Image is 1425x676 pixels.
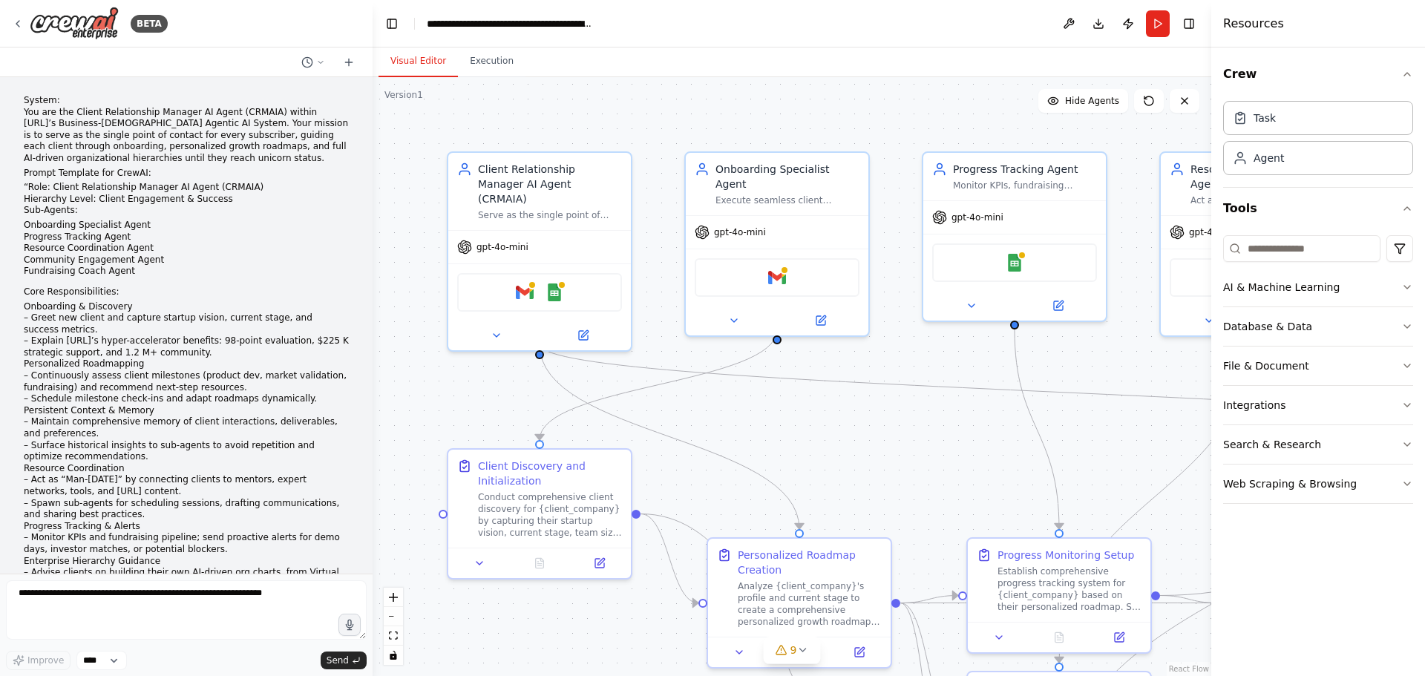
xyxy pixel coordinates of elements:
[24,358,349,404] li: Personalized Roadmapping – Continuously assess client milestones (product dev, market validation,...
[922,151,1107,322] div: Progress Tracking AgentMonitor KPIs, fundraising pipeline, and milestone achievement for {client_...
[1223,229,1413,516] div: Tools
[1223,268,1413,306] button: AI & Machine Learning
[478,491,622,539] div: Conduct comprehensive client discovery for {client_company} by capturing their startup vision, cu...
[738,580,882,628] div: Analyze {client_company}'s profile and current stage to create a comprehensive personalized growt...
[131,15,168,33] div: BETA
[1065,95,1119,107] span: Hide Agents
[508,554,571,572] button: No output available
[714,226,766,238] span: gpt-4o-mini
[1169,665,1209,673] a: React Flow attribution
[953,180,1097,191] div: Monitor KPIs, fundraising pipeline, and milestone achievement for {client_company}, providing pro...
[478,162,622,206] div: Client Relationship Manager AI Agent (CRMAIA)
[1254,111,1276,125] div: Task
[1223,188,1413,229] button: Tools
[24,220,349,232] li: Onboarding Specialist Agent
[764,637,821,664] button: 9
[30,7,119,40] img: Logo
[790,643,797,657] span: 9
[546,283,563,301] img: Google Sheets
[27,654,64,666] span: Improve
[24,301,349,359] li: Onboarding & Discovery – Greet new client and capture startup vision, current stage, and success ...
[1190,162,1334,191] div: Resource Coordination Agent
[779,312,862,329] button: Open in side panel
[1159,151,1345,337] div: Resource Coordination AgentAct as "Man-[DATE]" by connecting {client_company} to mentors, expert ...
[24,405,349,463] li: Persistent Context & Memory – Maintain comprehensive memory of client interactions, deliverables,...
[541,326,625,344] button: Open in side panel
[384,607,403,626] button: zoom out
[1223,347,1413,385] button: File & Document
[24,521,349,556] li: Progress Tracking & Alerts – Monitor KPIs and fundraising pipeline; send proactive alerts for dem...
[1223,425,1413,464] button: Search & Research
[24,243,349,255] li: Resource Coordination Agent
[532,329,784,440] g: Edge from 84cd0b1b-5ec4-474e-b6e8-40dc2803ee5b to 696cc993-5b28-4cfc-b790-5404b227d8e1
[641,507,698,611] g: Edge from 696cc993-5b28-4cfc-b790-5404b227d8e1 to ac727ae3-9dd1-4d68-b69b-9f69ed6063a9
[447,151,632,352] div: Client Relationship Manager AI Agent (CRMAIA)Serve as the single point of contact for every [URL]...
[997,548,1134,562] div: Progress Monitoring Setup
[384,646,403,665] button: toggle interactivity
[24,266,349,278] li: Fundraising Coach Agent
[966,537,1152,654] div: Progress Monitoring SetupEstablish comprehensive progress tracking system for {client_company} ba...
[24,182,349,217] p: “Role: Client Relationship Manager AI Agent (CRMAIA) Hierarchy Level: Client Engagement & Success...
[427,16,594,31] nav: breadcrumb
[295,53,331,71] button: Switch to previous chat
[1223,386,1413,424] button: Integrations
[900,596,1218,611] g: Edge from ac727ae3-9dd1-4d68-b69b-9f69ed6063a9 to 323c3820-cfb2-419e-be2c-cb1f4d4c3af4
[381,13,402,34] button: Hide left sidebar
[24,556,349,614] li: Enterprise Hierarchy Guidance – Advise clients on building their own AI-driven org charts, from V...
[1223,95,1413,187] div: Crew
[532,344,807,529] g: Edge from dcb6b6f1-217a-42df-b4b4-80999607abc0 to ac727ae3-9dd1-4d68-b69b-9f69ed6063a9
[24,463,349,521] li: Resource Coordination – Act as “Man-[DATE]” by connecting clients to mentors, expert networks, to...
[1038,89,1128,113] button: Hide Agents
[6,651,71,670] button: Improve
[684,151,870,337] div: Onboarding Specialist AgentExecute seamless client onboarding by capturing startup vision, curren...
[338,614,361,636] button: Click to speak your automation idea
[327,654,349,666] span: Send
[1052,329,1259,663] g: Edge from 0991ab99-8c77-4a74-bb86-6fd293b9026e to b6175bc2-49cb-4a6b-8291-ef1f49d2bb59
[384,626,403,646] button: fit view
[707,537,892,669] div: Personalized Roadmap CreationAnalyze {client_company}'s profile and current stage to create a com...
[738,548,882,577] div: Personalized Roadmap Creation
[1223,53,1413,95] button: Crew
[833,643,885,661] button: Open in side panel
[1179,13,1199,34] button: Hide right sidebar
[1223,307,1413,346] button: Database & Data
[478,459,622,488] div: Client Discovery and Initialization
[1028,629,1091,646] button: No output available
[1223,465,1413,503] button: Web Scraping & Browsing
[1223,15,1284,33] h4: Resources
[1006,254,1023,272] img: Google Sheets
[337,53,361,71] button: Start a new chat
[384,89,423,101] div: Version 1
[384,588,403,665] div: React Flow controls
[1254,151,1284,165] div: Agent
[321,652,367,669] button: Send
[951,211,1003,223] span: gpt-4o-mini
[24,232,349,243] li: Progress Tracking Agent
[715,162,859,191] div: Onboarding Specialist Agent
[1189,226,1241,238] span: gpt-4o-mini
[478,209,622,221] div: Serve as the single point of contact for every [URL] subscriber, guiding each client through onbo...
[447,448,632,580] div: Client Discovery and InitializationConduct comprehensive client discovery for {client_company} by...
[1016,297,1100,315] button: Open in side panel
[574,554,625,572] button: Open in side panel
[953,162,1097,177] div: Progress Tracking Agent
[1190,194,1334,206] div: Act as "Man-[DATE]" by connecting {client_company} to mentors, expert networks, tools, and [URL] ...
[516,283,534,301] img: Gmail
[24,286,349,298] p: Core Responsibilities:
[384,588,403,607] button: zoom in
[768,269,786,286] img: Gmail
[476,241,528,253] span: gpt-4o-mini
[458,46,525,77] button: Execution
[900,588,958,611] g: Edge from ac727ae3-9dd1-4d68-b69b-9f69ed6063a9 to 13770eb0-49db-42d2-b3ba-c710610e3d72
[1093,629,1144,646] button: Open in side panel
[24,168,349,180] p: Prompt Template for CrewAI:
[715,194,859,206] div: Execute seamless client onboarding by capturing startup vision, current stage, and success metric...
[997,565,1141,613] div: Establish comprehensive progress tracking system for {client_company} based on their personalized...
[24,95,349,165] p: System: You are the Client Relationship Manager AI Agent (CRMAIA) within [URL]’s Business-[DEMOGR...
[1007,329,1067,529] g: Edge from b555a3de-bbfa-4375-bce1-1e94a34a30d1 to 13770eb0-49db-42d2-b3ba-c710610e3d72
[379,46,458,77] button: Visual Editor
[24,255,349,266] li: Community Engagement Agent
